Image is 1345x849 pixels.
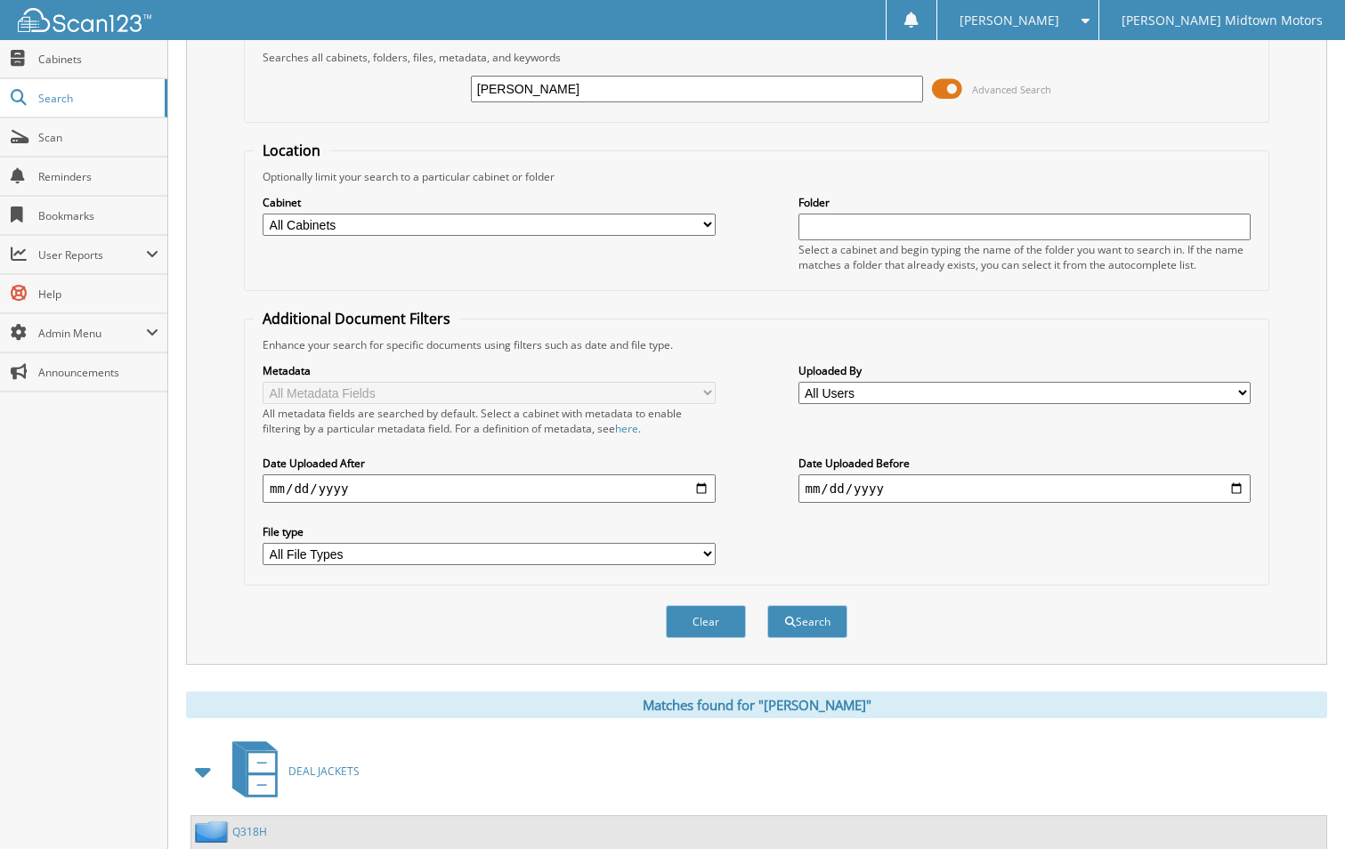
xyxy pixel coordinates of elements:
button: Clear [666,605,746,638]
input: start [263,474,715,503]
button: Search [767,605,847,638]
span: Help [38,287,158,302]
span: DEAL JACKETS [288,764,360,779]
input: end [798,474,1251,503]
span: Cabinets [38,52,158,67]
span: [PERSON_NAME] Midtown Motors [1122,15,1323,26]
span: Bookmarks [38,208,158,223]
span: Admin Menu [38,326,146,341]
a: DEAL JACKETS [222,736,360,806]
div: Optionally limit your search to a particular cabinet or folder [254,169,1260,184]
div: Searches all cabinets, folders, files, metadata, and keywords [254,50,1260,65]
a: Q318H [232,824,267,839]
span: [PERSON_NAME] [960,15,1059,26]
span: Scan [38,130,158,145]
label: Date Uploaded After [263,456,715,471]
a: here [615,421,638,436]
label: Metadata [263,363,715,378]
span: User Reports [38,247,146,263]
div: All metadata fields are searched by default. Select a cabinet with metadata to enable filtering b... [263,406,715,436]
span: Reminders [38,169,158,184]
span: Search [38,91,156,106]
legend: Additional Document Filters [254,309,459,328]
legend: Location [254,141,329,160]
span: Advanced Search [972,83,1051,96]
label: Date Uploaded Before [798,456,1251,471]
div: Select a cabinet and begin typing the name of the folder you want to search in. If the name match... [798,242,1251,272]
div: Matches found for "[PERSON_NAME]" [186,691,1327,718]
label: Uploaded By [798,363,1251,378]
iframe: Chat Widget [1256,764,1345,849]
div: Enhance your search for specific documents using filters such as date and file type. [254,337,1260,352]
img: scan123-logo-white.svg [18,8,151,32]
label: Folder [798,195,1251,210]
span: Announcements [38,365,158,380]
label: File type [263,524,715,539]
label: Cabinet [263,195,715,210]
img: folder2.png [195,821,232,843]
